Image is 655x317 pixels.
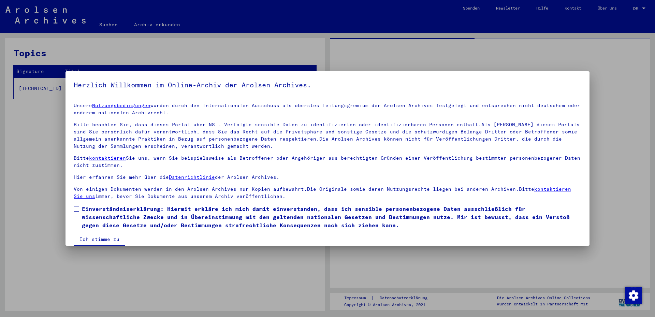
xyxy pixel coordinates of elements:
[74,186,581,200] p: Von einigen Dokumenten werden in den Arolsen Archives nur Kopien aufbewahrt.Die Originale sowie d...
[74,121,581,150] p: Bitte beachten Sie, dass dieses Portal über NS - Verfolgte sensible Daten zu identifizierten oder...
[74,155,581,169] p: Bitte Sie uns, wenn Sie beispielsweise als Betroffener oder Angehöriger aus berechtigten Gründen ...
[169,174,215,180] a: Datenrichtlinie
[82,205,581,229] span: Einverständniserklärung: Hiermit erkläre ich mich damit einverstanden, dass ich sensible personen...
[74,80,581,90] h5: Herzlich Willkommen im Online-Archiv der Arolsen Archives.
[625,287,642,304] img: Zustimmung ändern
[89,155,126,161] a: kontaktieren
[74,233,125,246] button: Ich stimme zu
[92,102,150,109] a: Nutzungsbedingungen
[74,102,581,116] p: Unsere wurden durch den Internationalen Ausschuss als oberstes Leitungsgremium der Arolsen Archiv...
[74,174,581,181] p: Hier erfahren Sie mehr über die der Arolsen Archives.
